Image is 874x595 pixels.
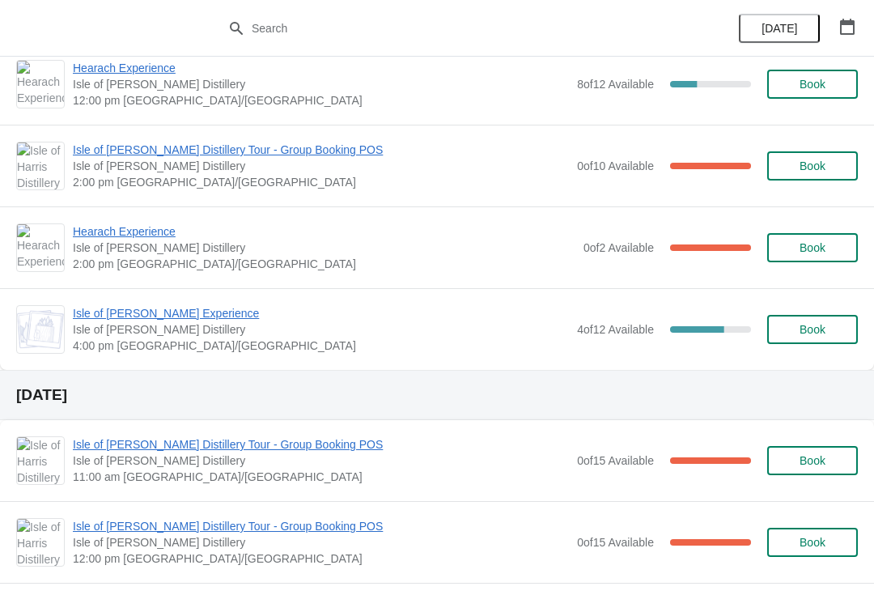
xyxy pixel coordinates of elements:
[73,142,569,158] span: Isle of [PERSON_NAME] Distillery Tour - Group Booking POS
[577,159,654,172] span: 0 of 10 Available
[73,453,569,469] span: Isle of [PERSON_NAME] Distillery
[17,142,64,189] img: Isle of Harris Distillery Tour - Group Booking POS | Isle of Harris Distillery | 2:00 pm Europe/L...
[577,536,654,549] span: 0 of 15 Available
[767,528,858,557] button: Book
[800,536,825,549] span: Book
[762,22,797,35] span: [DATE]
[73,518,569,534] span: Isle of [PERSON_NAME] Distillery Tour - Group Booking POS
[73,240,575,256] span: Isle of [PERSON_NAME] Distillery
[577,323,654,336] span: 4 of 12 Available
[577,454,654,467] span: 0 of 15 Available
[800,159,825,172] span: Book
[17,437,64,484] img: Isle of Harris Distillery Tour - Group Booking POS | Isle of Harris Distillery | 11:00 am Europe/...
[73,534,569,550] span: Isle of [PERSON_NAME] Distillery
[73,469,569,485] span: 11:00 am [GEOGRAPHIC_DATA]/[GEOGRAPHIC_DATA]
[73,174,569,190] span: 2:00 pm [GEOGRAPHIC_DATA]/[GEOGRAPHIC_DATA]
[577,78,654,91] span: 8 of 12 Available
[800,78,825,91] span: Book
[73,158,569,174] span: Isle of [PERSON_NAME] Distillery
[73,321,569,338] span: Isle of [PERSON_NAME] Distillery
[767,70,858,99] button: Book
[767,315,858,344] button: Book
[17,310,64,349] img: Isle of Harris Gin Experience | Isle of Harris Distillery | 4:00 pm Europe/London
[739,14,820,43] button: [DATE]
[73,76,569,92] span: Isle of [PERSON_NAME] Distillery
[583,241,654,254] span: 0 of 2 Available
[73,338,569,354] span: 4:00 pm [GEOGRAPHIC_DATA]/[GEOGRAPHIC_DATA]
[73,92,569,108] span: 12:00 pm [GEOGRAPHIC_DATA]/[GEOGRAPHIC_DATA]
[17,61,64,108] img: Hearach Experience | Isle of Harris Distillery | 12:00 pm Europe/London
[73,256,575,272] span: 2:00 pm [GEOGRAPHIC_DATA]/[GEOGRAPHIC_DATA]
[73,223,575,240] span: Hearach Experience
[16,387,858,403] h2: [DATE]
[73,436,569,453] span: Isle of [PERSON_NAME] Distillery Tour - Group Booking POS
[73,60,569,76] span: Hearach Experience
[251,14,655,43] input: Search
[800,323,825,336] span: Book
[17,224,64,271] img: Hearach Experience | Isle of Harris Distillery | 2:00 pm Europe/London
[800,241,825,254] span: Book
[767,151,858,181] button: Book
[767,446,858,475] button: Book
[73,305,569,321] span: Isle of [PERSON_NAME] Experience
[767,233,858,262] button: Book
[17,519,64,566] img: Isle of Harris Distillery Tour - Group Booking POS | Isle of Harris Distillery | 12:00 pm Europe/...
[73,550,569,567] span: 12:00 pm [GEOGRAPHIC_DATA]/[GEOGRAPHIC_DATA]
[800,454,825,467] span: Book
